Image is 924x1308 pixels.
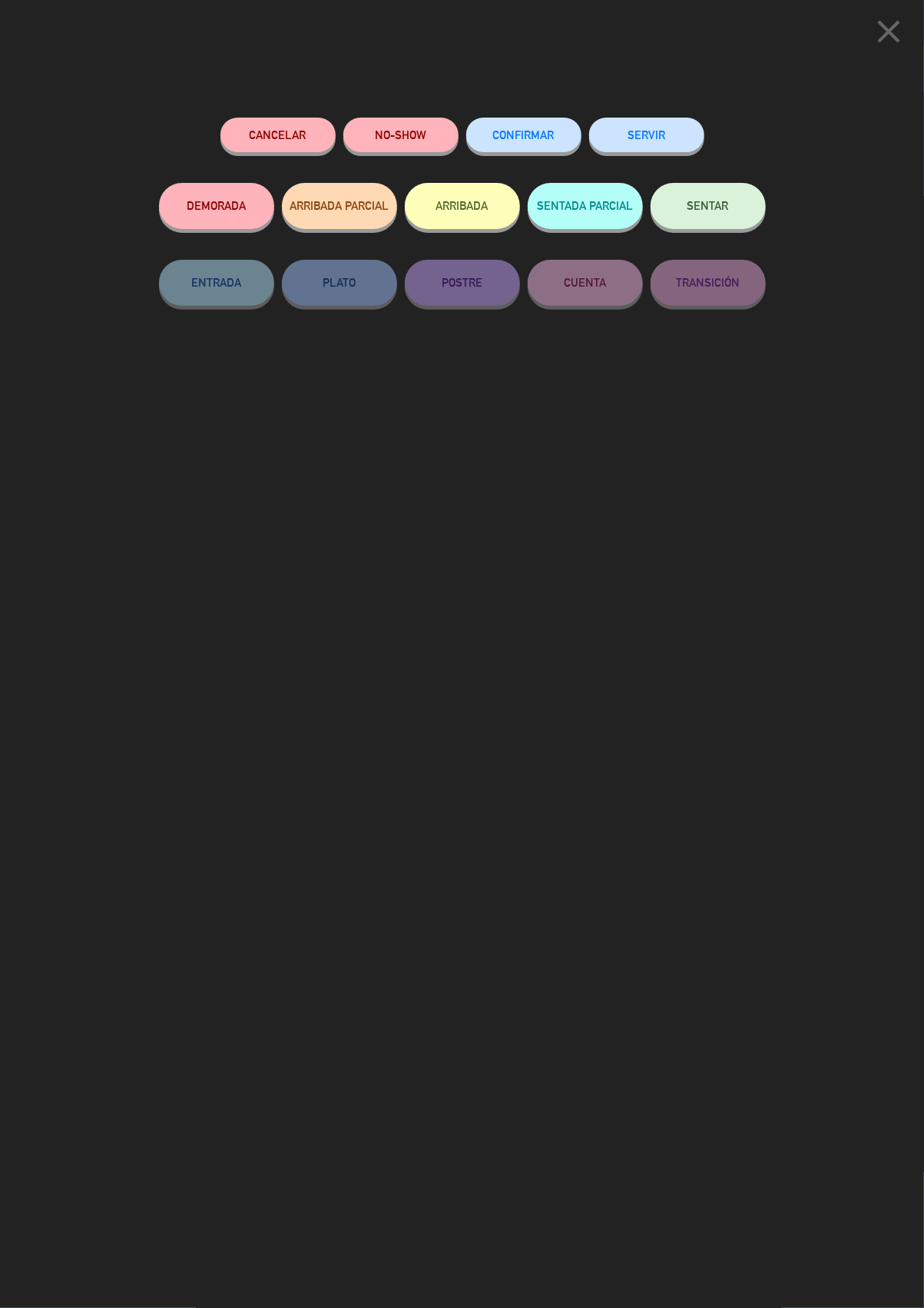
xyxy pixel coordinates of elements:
button: NO-SHOW [343,118,459,152]
span: CONFIRMAR [493,128,555,141]
button: TRANSICIÓN [651,260,766,306]
button: CONFIRMAR [466,118,581,152]
button: close [865,12,912,57]
button: CUENTA [528,260,643,306]
button: SENTADA PARCIAL [528,183,643,229]
button: SERVIR [589,118,704,152]
button: ARRIBADA PARCIAL [282,183,397,229]
button: SENTAR [651,183,766,229]
button: POSTRE [405,260,520,306]
button: PLATO [282,260,397,306]
span: ARRIBADA PARCIAL [290,199,389,212]
button: Cancelar [220,118,336,152]
button: ARRIBADA [405,183,520,229]
button: DEMORADA [159,183,274,229]
span: SENTAR [687,199,729,212]
i: close [869,12,908,51]
button: ENTRADA [159,260,274,306]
